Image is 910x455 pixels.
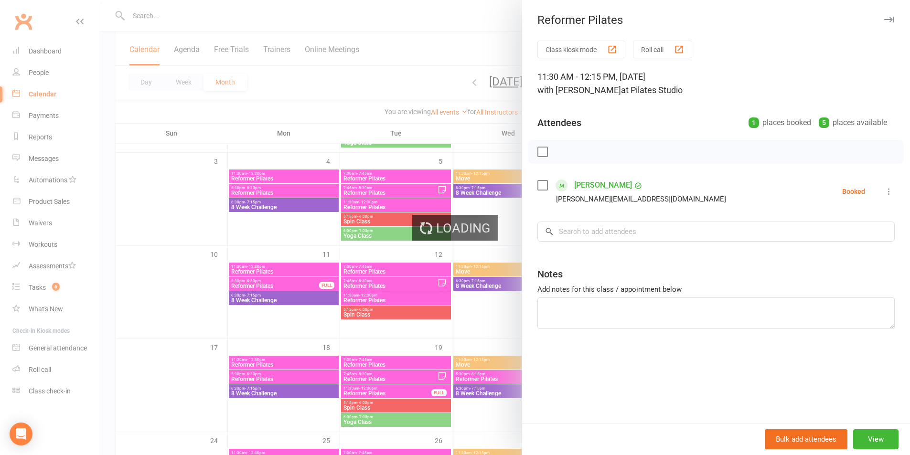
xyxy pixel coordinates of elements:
[537,41,625,58] button: Class kiosk mode
[765,429,847,449] button: Bulk add attendees
[10,423,32,445] div: Open Intercom Messenger
[537,116,581,129] div: Attendees
[522,13,910,27] div: Reformer Pilates
[621,85,683,95] span: at Pilates Studio
[537,284,895,295] div: Add notes for this class / appointment below
[537,222,895,242] input: Search to add attendees
[749,117,759,128] div: 1
[574,178,632,193] a: [PERSON_NAME]
[842,188,865,195] div: Booked
[819,117,829,128] div: 5
[537,267,563,281] div: Notes
[537,70,895,97] div: 11:30 AM - 12:15 PM, [DATE]
[556,193,726,205] div: [PERSON_NAME][EMAIL_ADDRESS][DOMAIN_NAME]
[749,116,811,129] div: places booked
[819,116,887,129] div: places available
[853,429,899,449] button: View
[537,85,621,95] span: with [PERSON_NAME]
[633,41,692,58] button: Roll call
